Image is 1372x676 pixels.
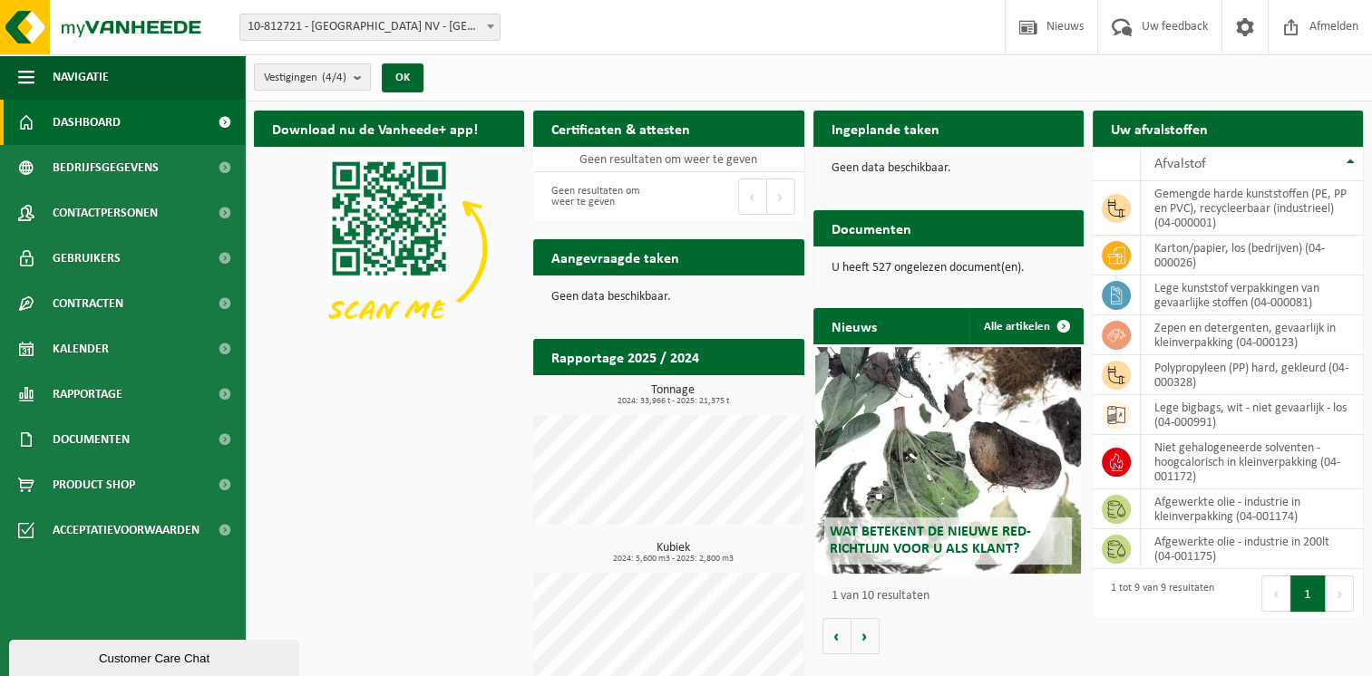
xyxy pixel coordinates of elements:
h3: Kubiek [542,542,803,564]
button: Volgende [851,618,880,654]
span: Kalender [53,326,109,372]
td: karton/papier, los (bedrijven) (04-000026) [1141,236,1363,275]
span: 10-812721 - ROELANDT NV - ZELE [240,14,500,40]
h2: Aangevraagde taken [533,239,697,275]
span: Navigatie [53,54,109,100]
div: 1 tot 9 van 9 resultaten [1102,574,1214,613]
span: Product Shop [53,462,135,507]
p: U heeft 527 ongelezen document(en). [832,262,1065,275]
iframe: chat widget [9,636,303,676]
h2: Uw afvalstoffen [1093,111,1226,146]
h2: Documenten [813,210,929,246]
h2: Download nu de Vanheede+ app! [254,111,496,146]
h2: Nieuws [813,308,895,343]
span: 2024: 33,966 t - 2025: 21,375 t [542,397,803,406]
span: 10-812721 - ROELANDT NV - ZELE [239,14,501,41]
button: Previous [738,179,767,215]
button: Next [1326,575,1354,612]
span: Vestigingen [264,64,346,92]
a: Wat betekent de nieuwe RED-richtlijn voor u als klant? [815,347,1080,574]
button: Next [767,179,795,215]
td: gemengde harde kunststoffen (PE, PP en PVC), recycleerbaar (industrieel) (04-000001) [1141,181,1363,236]
span: Bedrijfsgegevens [53,145,159,190]
td: afgewerkte olie - industrie in kleinverpakking (04-001174) [1141,489,1363,529]
p: Geen data beschikbaar. [832,162,1065,175]
td: lege kunststof verpakkingen van gevaarlijke stoffen (04-000081) [1141,275,1363,315]
span: Gebruikers [53,236,121,281]
td: niet gehalogeneerde solventen - hoogcalorisch in kleinverpakking (04-001172) [1141,435,1363,489]
span: Contactpersonen [53,190,158,236]
td: lege bigbags, wit - niet gevaarlijk - los (04-000991) [1141,395,1363,435]
button: Previous [1261,575,1290,612]
span: 2024: 5,600 m3 - 2025: 2,800 m3 [542,555,803,564]
button: OK [382,63,423,92]
img: Download de VHEPlus App [254,147,524,350]
p: 1 van 10 resultaten [832,590,1075,603]
count: (4/4) [322,72,346,83]
span: Wat betekent de nieuwe RED-richtlijn voor u als klant? [829,525,1030,556]
a: Bekijk rapportage [669,374,803,410]
h2: Ingeplande taken [813,111,958,146]
span: Rapportage [53,372,122,417]
p: Geen data beschikbaar. [551,291,785,304]
td: Geen resultaten om weer te geven [533,147,803,172]
td: afgewerkte olie - industrie in 200lt (04-001175) [1141,529,1363,569]
button: Vestigingen(4/4) [254,63,371,91]
h2: Certificaten & attesten [533,111,708,146]
span: Documenten [53,417,130,462]
h3: Tonnage [542,384,803,406]
button: Vorige [822,618,851,654]
span: Acceptatievoorwaarden [53,507,199,553]
span: Dashboard [53,100,121,145]
button: 1 [1290,575,1326,612]
span: Afvalstof [1154,157,1206,171]
h2: Rapportage 2025 / 2024 [533,339,717,374]
span: Contracten [53,281,123,326]
td: polypropyleen (PP) hard, gekleurd (04-000328) [1141,355,1363,395]
a: Alle artikelen [969,308,1082,344]
td: zepen en detergenten, gevaarlijk in kleinverpakking (04-000123) [1141,315,1363,355]
div: Geen resultaten om weer te geven [542,177,659,217]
